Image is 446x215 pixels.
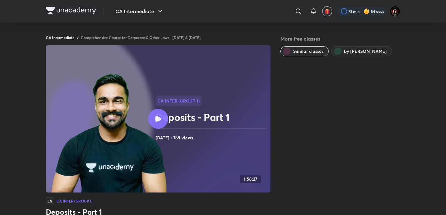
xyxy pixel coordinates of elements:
h5: More free classes [280,35,400,42]
span: EN [46,197,54,204]
a: CA Intermediate [46,35,75,40]
button: by Shantam Gupta [331,46,392,56]
span: by Shantam Gupta [344,48,387,54]
a: Company Logo [46,7,96,16]
img: Company Logo [46,7,96,14]
h4: CA Inter (Group 1) [56,199,93,203]
h2: Deposits - Part 1 [156,111,268,123]
span: Similar classes [293,48,323,54]
button: Similar classes [280,46,329,56]
img: streak [363,8,370,14]
img: avatar [324,8,330,14]
img: DGD°MrBEAN [390,6,400,17]
button: avatar [322,6,332,16]
button: CA Intermediate [112,5,168,17]
h4: 1:58:27 [244,177,257,182]
h4: [DATE] • 769 views [156,134,268,142]
a: Comprehensive Course for Corporate & Other Laws - [DATE] & [DATE] [81,35,201,40]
